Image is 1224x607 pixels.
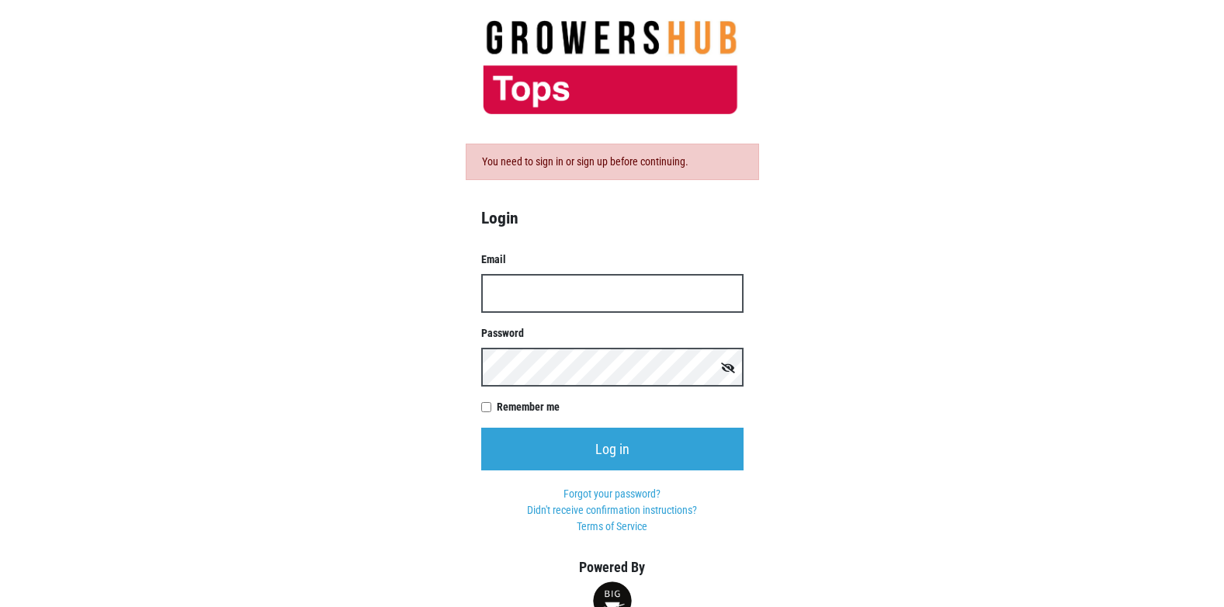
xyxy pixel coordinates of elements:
div: You need to sign in or sign up before continuing. [466,144,759,180]
label: Email [481,251,744,268]
label: Remember me [497,399,744,415]
h4: Login [481,208,744,228]
label: Password [481,325,744,342]
a: Didn't receive confirmation instructions? [527,504,697,516]
img: 279edf242af8f9d49a69d9d2afa010fb.png [457,19,768,116]
input: Log in [481,428,744,470]
h5: Powered By [457,559,768,576]
a: Forgot your password? [563,487,661,500]
a: Terms of Service [577,520,647,532]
